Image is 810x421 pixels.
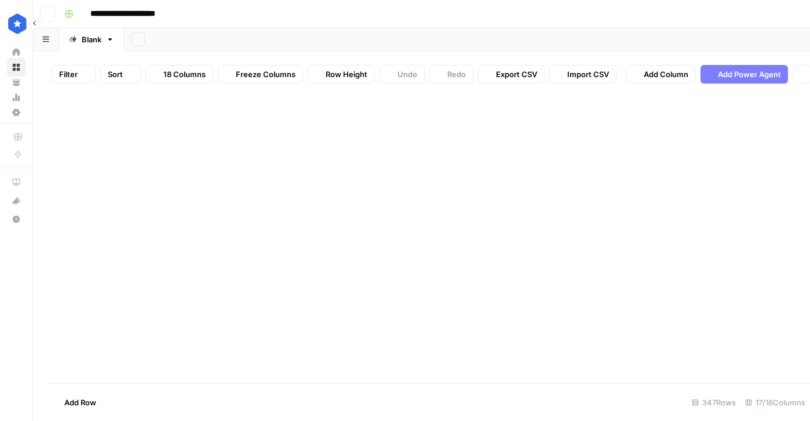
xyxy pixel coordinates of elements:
[52,65,96,84] button: Filter
[59,28,124,51] a: Blank
[7,191,25,210] button: What's new?
[7,103,25,122] a: Settings
[7,13,28,34] img: ConsumerAffairs Logo
[8,192,25,209] div: What's new?
[7,9,25,38] button: Workspace: ConsumerAffairs
[7,73,25,92] a: Your Data
[82,34,101,45] div: Blank
[326,68,367,80] span: Row Height
[7,210,25,228] button: Help + Support
[7,43,25,61] a: Home
[47,393,103,412] button: Add Row
[218,65,303,84] button: Freeze Columns
[100,65,141,84] button: Sort
[64,397,96,408] span: Add Row
[236,68,295,80] span: Freeze Columns
[7,88,25,107] a: Usage
[7,173,25,191] a: AirOps Academy
[145,65,213,84] button: 18 Columns
[163,68,206,80] span: 18 Columns
[308,65,375,84] button: Row Height
[108,68,123,80] span: Sort
[7,58,25,77] a: Browse
[59,68,78,80] span: Filter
